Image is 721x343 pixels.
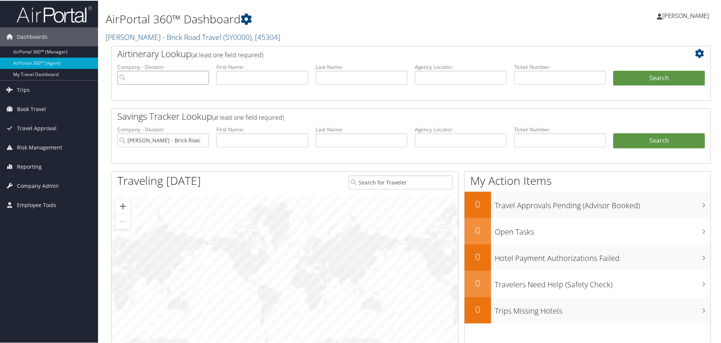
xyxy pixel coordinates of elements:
[613,133,705,148] a: Search
[17,80,30,99] span: Trips
[465,270,710,296] a: 0Travelers Need Help (Safety Check)
[465,250,491,262] h2: 0
[465,191,710,217] a: 0Travel Approvals Pending (Advisor Booked)
[465,172,710,188] h1: My Action Items
[117,125,209,133] label: Company - Division:
[465,276,491,289] h2: 0
[495,222,710,236] h3: Open Tasks
[465,302,491,315] h2: 0
[465,217,710,244] a: 0Open Tasks
[514,125,606,133] label: Ticket Number:
[216,63,308,70] label: First Name:
[465,296,710,323] a: 0Trips Missing Hotels
[115,198,130,213] button: Zoom in
[415,63,506,70] label: Agency Locator:
[465,223,491,236] h2: 0
[465,197,491,210] h2: 0
[117,109,655,122] h2: Savings Tracker Lookup
[117,63,209,70] label: Company - Division:
[17,195,56,214] span: Employee Tools
[216,125,308,133] label: First Name:
[613,70,705,85] button: Search
[17,176,59,195] span: Company Admin
[212,113,284,121] span: (at least one field required)
[117,172,201,188] h1: Traveling [DATE]
[495,301,710,316] h3: Trips Missing Hotels
[657,4,716,26] a: [PERSON_NAME]
[117,47,655,59] h2: Airtinerary Lookup
[465,244,710,270] a: 0Hotel Payment Authorizations Failed
[415,125,506,133] label: Agency Locator:
[316,125,407,133] label: Last Name:
[106,31,280,41] a: [PERSON_NAME] - Brick Road Travel
[316,63,407,70] label: Last Name:
[191,50,263,58] span: (at least one field required)
[17,99,46,118] span: Book Travel
[514,63,606,70] label: Ticket Number:
[223,31,252,41] span: ( 5Y0000 )
[252,31,280,41] span: , [ 45304 ]
[495,196,710,210] h3: Travel Approvals Pending (Advisor Booked)
[17,157,42,175] span: Reporting
[17,118,57,137] span: Travel Approval
[662,11,709,19] span: [PERSON_NAME]
[348,175,453,189] input: Search for Traveler
[17,137,62,156] span: Risk Management
[117,133,209,146] input: search accounts
[17,5,92,23] img: airportal-logo.png
[106,11,513,26] h1: AirPortal 360™ Dashboard
[495,275,710,289] h3: Travelers Need Help (Safety Check)
[115,213,130,229] button: Zoom out
[17,27,48,46] span: Dashboards
[495,248,710,263] h3: Hotel Payment Authorizations Failed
